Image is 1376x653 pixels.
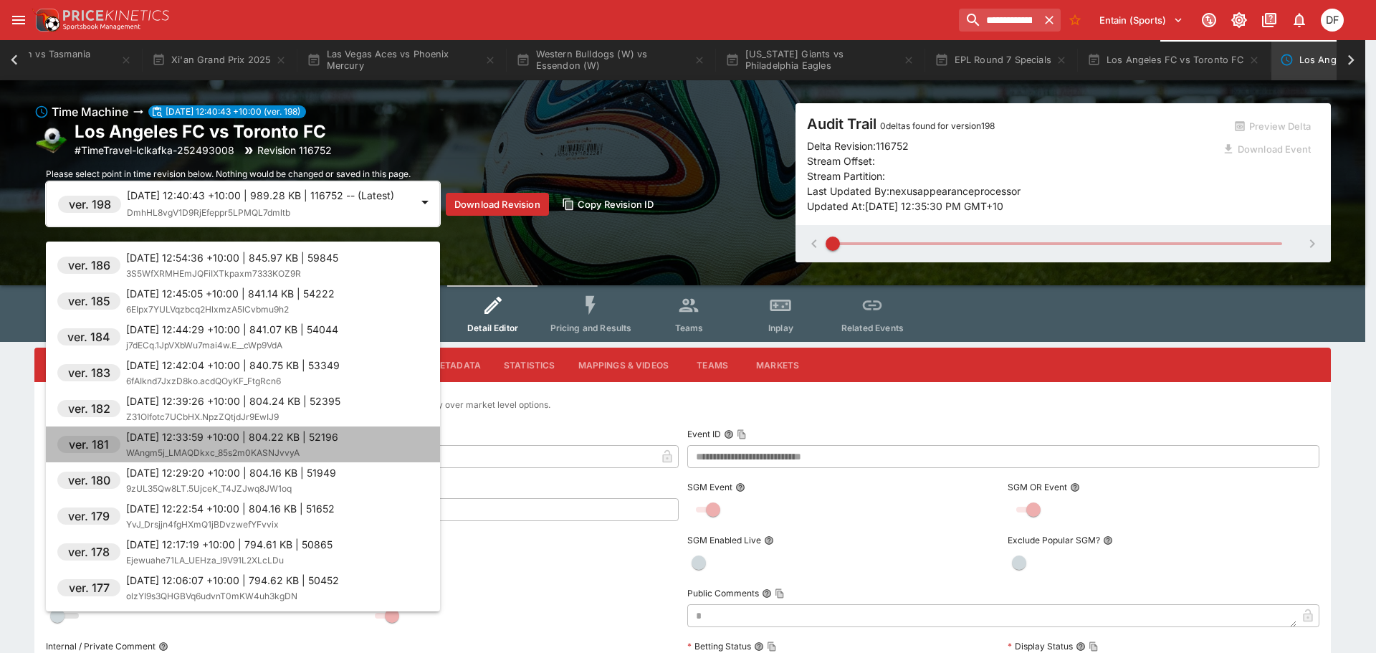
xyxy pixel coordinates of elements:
span: YvJ_Drsjjn4fgHXmQ1jBDvzwefYFvvix [126,519,279,530]
p: [DATE] 12:22:54 +10:00 | 804.16 KB | 51652 [126,501,335,516]
h6: ver. 179 [68,507,110,525]
span: j7dECq.1JpVXbWu7mai4w.E__cWp9VdA [126,340,282,351]
span: olzYI9s3QHGBVq6udvnT0mKW4uh3kgDN [126,591,297,601]
span: Z31OIfotc7UCbHX.NpzZQtjdJr9EwIJ9 [126,411,279,422]
h6: ver. 182 [68,400,110,417]
span: WAngm5j_LMAQDkxc_85s2m0KASNJvvyA [126,447,300,458]
p: [DATE] 12:39:26 +10:00 | 804.24 KB | 52395 [126,394,340,409]
h6: ver. 186 [68,257,110,274]
p: [DATE] 12:45:05 +10:00 | 841.14 KB | 54222 [126,286,335,301]
h6: ver. 183 [68,364,110,381]
p: [DATE] 12:06:07 +10:00 | 794.62 KB | 50452 [126,573,339,588]
h6: ver. 177 [69,579,110,596]
p: [DATE] 12:44:29 +10:00 | 841.07 KB | 54044 [126,322,338,337]
span: 3S5WfXRMHEmJQFiIXTkpaxm7333KOZ9R [126,268,301,279]
p: [DATE] 12:42:04 +10:00 | 840.75 KB | 53349 [126,358,340,373]
h6: ver. 185 [68,292,110,310]
p: [DATE] 12:29:20 +10:00 | 804.16 KB | 51949 [126,465,336,480]
span: 9zUL35Qw8LT.5UjceK_T4JZJwq8JW1oq [126,483,292,494]
h6: ver. 184 [67,328,110,345]
h6: ver. 178 [68,543,110,561]
h6: ver. 181 [69,436,109,453]
span: Ejewuahe71LA_UEHza_I9V91L2XLcLDu [126,555,284,566]
span: 6fAIknd7JxzD8ko.acdQOyKF_FtgRcn6 [126,376,281,386]
p: [DATE] 12:17:19 +10:00 | 794.61 KB | 50865 [126,537,333,552]
p: [DATE] 12:33:59 +10:00 | 804.22 KB | 52196 [126,429,338,444]
span: 6EIpx7YULVqzbcq2HlxmzA5lCvbmu9h2 [126,304,289,315]
h6: ver. 180 [68,472,110,489]
p: [DATE] 12:54:36 +10:00 | 845.97 KB | 59845 [126,250,338,265]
